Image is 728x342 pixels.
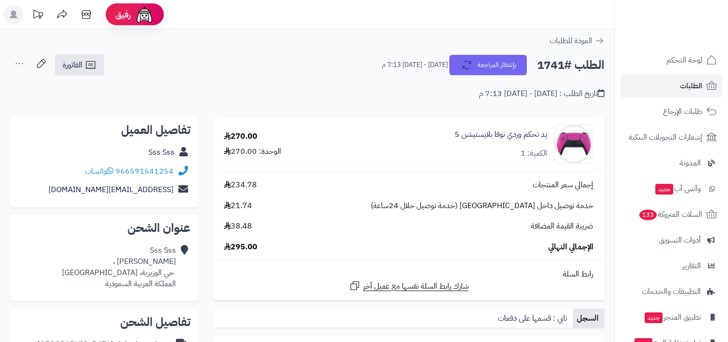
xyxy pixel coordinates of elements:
span: 133 [639,210,657,220]
a: العودة للطلبات [550,35,604,47]
a: أدوات التسويق [620,228,722,252]
span: وآتس آب [654,182,701,195]
span: رفيق [115,9,131,20]
a: شارك رابط السلة نفسها مع عميل آخر [349,280,469,292]
span: شارك رابط السلة نفسها مع عميل آخر [363,281,469,292]
div: رابط السلة [217,269,601,280]
span: أدوات التسويق [659,233,701,247]
span: الطلبات [680,79,702,93]
a: 966591541254 [115,165,174,177]
div: الوحدة: 270.00 [224,146,281,157]
span: خدمة توصيل داخل [GEOGRAPHIC_DATA] (خدمة توصيل خلال 24ساعة) [371,200,593,212]
a: لوحة التحكم [620,49,722,72]
span: 21.74 [224,200,252,212]
span: إجمالي سعر المنتجات [533,179,593,191]
span: جديد [645,312,663,323]
span: ضريبة القيمة المضافة [531,221,593,232]
span: التطبيقات والخدمات [642,285,701,298]
a: طلبات الإرجاع [620,100,722,123]
span: 295.00 [224,242,257,253]
span: السلات المتروكة [638,208,702,221]
a: يد تحكم وردي نوفا بلايستيشن 5 [455,129,547,140]
span: العودة للطلبات [550,35,592,47]
a: وآتس آبجديد [620,177,722,200]
a: الفاتورة [55,54,104,76]
img: 1669128527-61LqsMKsU+L._SL1500_-90x90.jpg [555,125,593,163]
a: التقارير [620,254,722,277]
span: الفاتورة [63,59,82,71]
span: التقارير [682,259,701,273]
button: بإنتظار المراجعة [449,55,527,75]
a: السجل [573,309,604,328]
a: المدونة [620,151,722,175]
img: ai-face.png [135,5,154,24]
a: واتساب [85,165,113,177]
div: Sss Sss [PERSON_NAME] ، ‎ حي الوزيرية، [GEOGRAPHIC_DATA] المملكة العربية السعودية [62,245,176,289]
a: الطلبات [620,74,722,98]
a: التطبيقات والخدمات [620,280,722,303]
span: جديد [655,184,673,195]
span: تطبيق المتجر [644,310,701,324]
small: [DATE] - [DATE] 7:13 م [382,60,448,70]
div: الكمية: 1 [521,148,547,159]
a: إشعارات التحويلات البنكية [620,126,722,149]
span: لوحة التحكم [666,53,702,67]
a: [EMAIL_ADDRESS][DOMAIN_NAME] [48,184,174,195]
div: تاريخ الطلب : [DATE] - [DATE] 7:13 م [479,88,604,99]
a: تطبيق المتجرجديد [620,306,722,329]
h2: الطلب #1741 [537,55,604,75]
span: 234.78 [224,179,257,191]
a: Sss Sss [148,147,174,158]
span: طلبات الإرجاع [663,105,702,118]
span: المدونة [680,156,701,170]
h2: تفاصيل العميل [17,124,190,136]
div: 270.00 [224,131,257,142]
span: إشعارات التحويلات البنكية [629,130,702,144]
h2: تفاصيل الشحن [17,316,190,328]
h2: عنوان الشحن [17,222,190,234]
span: الإجمالي النهائي [548,242,593,253]
span: 38.48 [224,221,252,232]
a: تابي : قسمها على دفعات [494,309,573,328]
a: السلات المتروكة133 [620,203,722,226]
a: تحديثات المنصة [26,5,50,27]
